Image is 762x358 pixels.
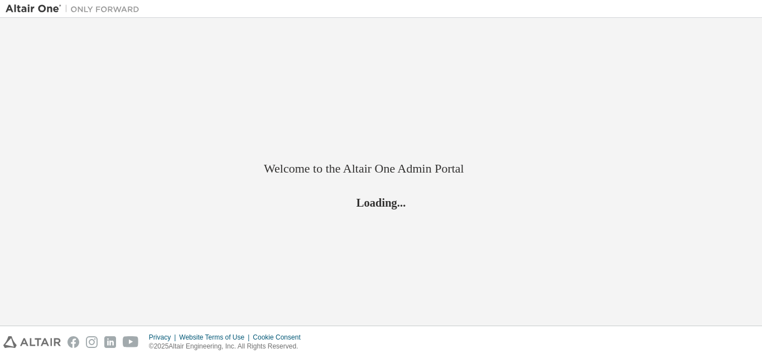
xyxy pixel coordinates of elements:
img: altair_logo.svg [3,336,61,348]
div: Privacy [149,333,179,342]
img: instagram.svg [86,336,98,348]
img: facebook.svg [67,336,79,348]
h2: Welcome to the Altair One Admin Portal [264,161,498,176]
p: © 2025 Altair Engineering, Inc. All Rights Reserved. [149,342,307,351]
img: linkedin.svg [104,336,116,348]
img: youtube.svg [123,336,139,348]
img: Altair One [6,3,145,15]
div: Website Terms of Use [179,333,253,342]
div: Cookie Consent [253,333,307,342]
h2: Loading... [264,195,498,209]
